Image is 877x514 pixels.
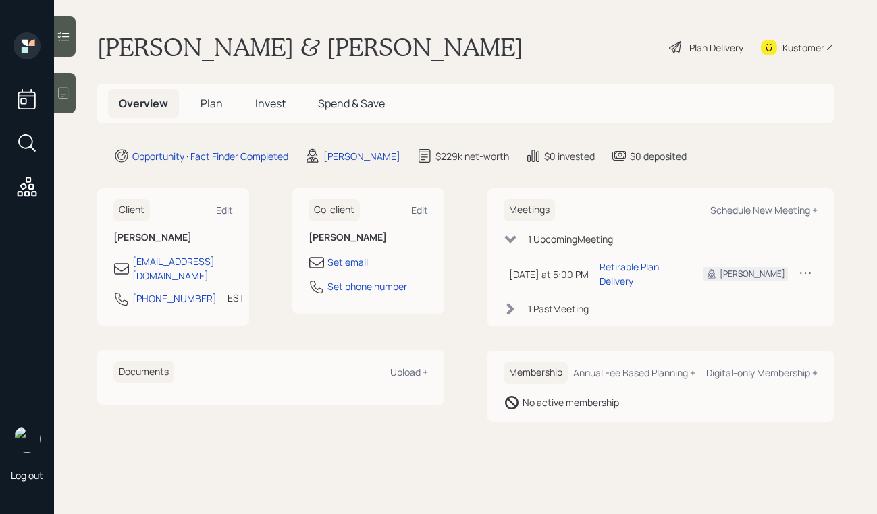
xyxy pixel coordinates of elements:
[504,362,568,384] h6: Membership
[390,366,428,378] div: Upload +
[435,149,509,163] div: $229k net-worth
[113,361,174,383] h6: Documents
[11,469,43,482] div: Log out
[327,279,407,293] div: Set phone number
[573,366,695,379] div: Annual Fee Based Planning +
[689,40,743,55] div: Plan Delivery
[509,267,589,281] div: [DATE] at 5:00 PM
[113,232,233,244] h6: [PERSON_NAME]
[14,426,41,453] img: aleksandra-headshot.png
[201,96,223,111] span: Plan
[113,199,150,221] h6: Client
[255,96,286,111] span: Invest
[132,149,288,163] div: Opportunity · Fact Finder Completed
[318,96,385,111] span: Spend & Save
[323,149,400,163] div: [PERSON_NAME]
[504,199,555,221] h6: Meetings
[710,204,818,217] div: Schedule New Meeting +
[528,232,613,246] div: 1 Upcoming Meeting
[706,366,818,379] div: Digital-only Membership +
[97,32,523,62] h1: [PERSON_NAME] & [PERSON_NAME]
[523,395,619,409] div: No active membership
[528,302,589,316] div: 1 Past Meeting
[782,40,824,55] div: Kustomer
[132,291,217,306] div: [PHONE_NUMBER]
[411,204,428,217] div: Edit
[309,199,360,221] h6: Co-client
[327,255,368,269] div: Set email
[119,96,168,111] span: Overview
[309,232,428,244] h6: [PERSON_NAME]
[216,204,233,217] div: Edit
[228,291,244,305] div: EST
[544,149,595,163] div: $0 invested
[132,254,233,283] div: [EMAIL_ADDRESS][DOMAIN_NAME]
[630,149,687,163] div: $0 deposited
[600,260,683,288] div: Retirable Plan Delivery
[720,268,785,280] div: [PERSON_NAME]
